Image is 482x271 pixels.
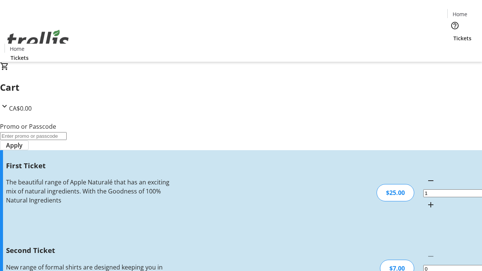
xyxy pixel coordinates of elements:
[6,141,23,150] span: Apply
[447,18,462,33] button: Help
[447,34,477,42] a: Tickets
[448,10,472,18] a: Home
[453,34,471,42] span: Tickets
[6,160,171,171] h3: First Ticket
[6,245,171,256] h3: Second Ticket
[6,178,171,205] div: The beautiful range of Apple Naturalé that has an exciting mix of natural ingredients. With the G...
[447,42,462,57] button: Cart
[423,173,438,188] button: Decrement by one
[10,45,24,53] span: Home
[11,54,29,62] span: Tickets
[9,104,32,113] span: CA$0.00
[5,21,72,59] img: Orient E2E Organization VdKtsHugBu's Logo
[423,197,438,212] button: Increment by one
[5,54,35,62] a: Tickets
[453,10,467,18] span: Home
[377,184,414,201] div: $25.00
[5,45,29,53] a: Home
